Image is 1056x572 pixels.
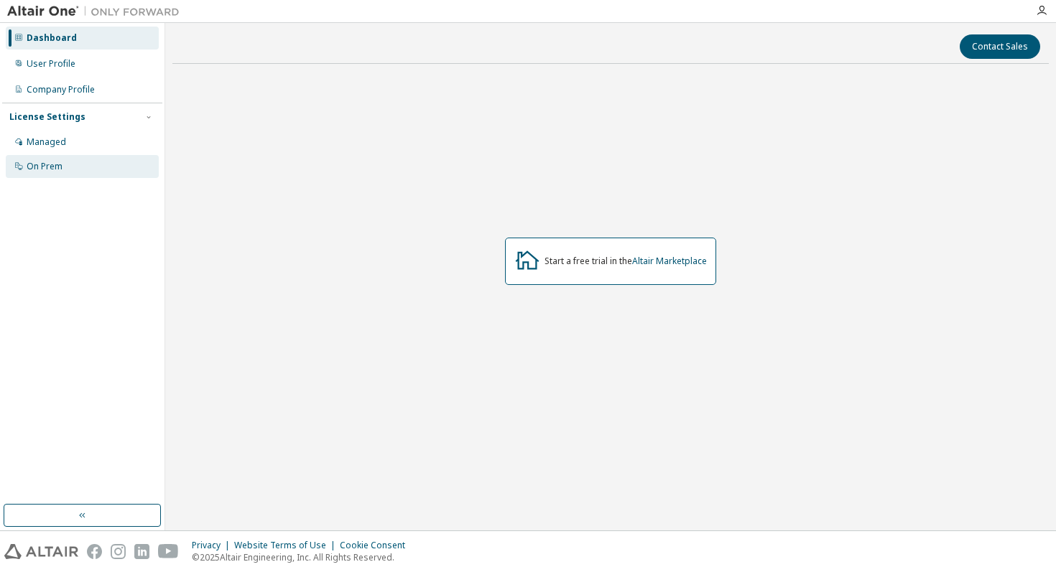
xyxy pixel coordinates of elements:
[960,34,1040,59] button: Contact Sales
[545,255,707,267] div: Start a free trial in the
[192,540,234,551] div: Privacy
[632,255,707,267] a: Altair Marketplace
[4,544,78,559] img: altair_logo.svg
[27,32,77,44] div: Dashboard
[27,58,75,70] div: User Profile
[7,4,187,19] img: Altair One
[158,544,179,559] img: youtube.svg
[340,540,414,551] div: Cookie Consent
[9,111,85,123] div: License Settings
[234,540,340,551] div: Website Terms of Use
[111,544,126,559] img: instagram.svg
[27,84,95,95] div: Company Profile
[27,161,62,172] div: On Prem
[192,551,414,563] p: © 2025 Altair Engineering, Inc. All Rights Reserved.
[27,136,66,148] div: Managed
[134,544,149,559] img: linkedin.svg
[87,544,102,559] img: facebook.svg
